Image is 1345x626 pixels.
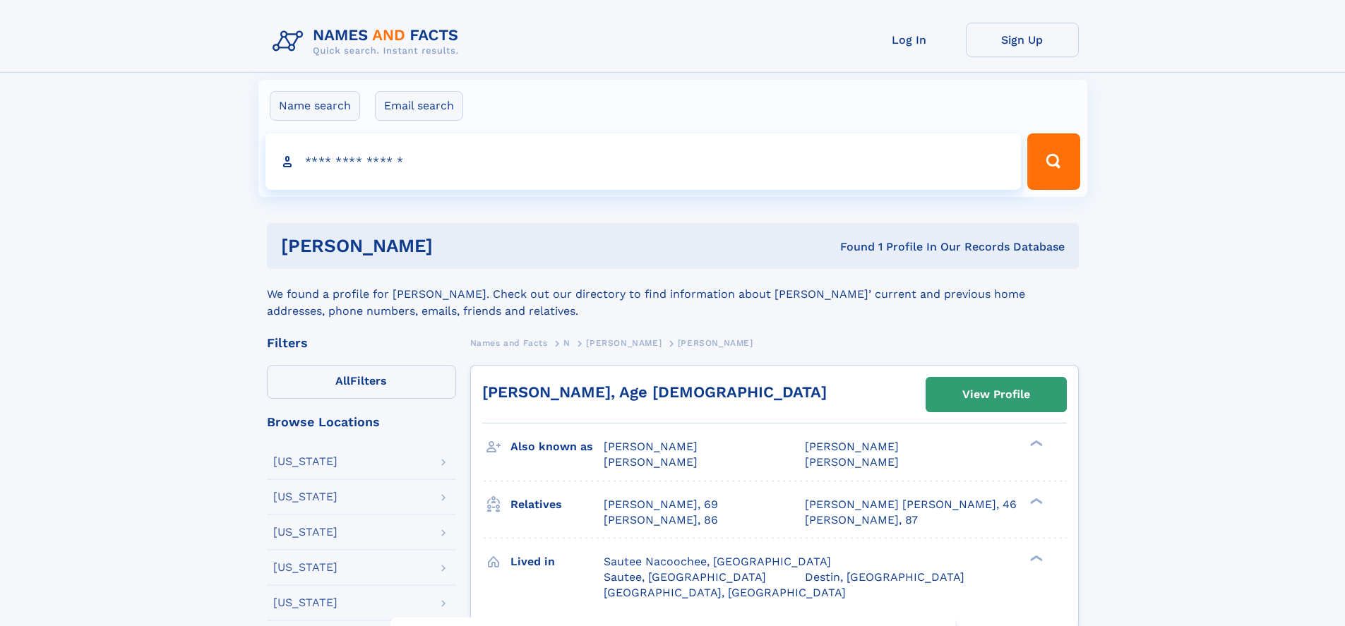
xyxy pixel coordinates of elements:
div: ❯ [1027,553,1044,562]
a: View Profile [926,378,1066,411]
label: Filters [267,365,456,399]
a: [PERSON_NAME] [586,334,662,351]
span: Sautee, [GEOGRAPHIC_DATA] [604,570,766,584]
input: search input [265,133,1022,190]
span: [PERSON_NAME] [604,440,698,453]
a: Log In [853,23,966,57]
span: Sautee Nacoochee, [GEOGRAPHIC_DATA] [604,555,831,568]
span: N [563,338,570,348]
span: [PERSON_NAME] [604,455,698,469]
label: Name search [270,91,360,121]
span: All [335,374,350,387]
a: Names and Facts [470,334,548,351]
div: We found a profile for [PERSON_NAME]. Check out our directory to find information about [PERSON_N... [267,269,1079,320]
button: Search Button [1027,133,1080,190]
div: Found 1 Profile In Our Records Database [636,239,1065,255]
div: [US_STATE] [273,562,337,573]
span: [PERSON_NAME] [678,338,753,348]
div: [US_STATE] [273,456,337,467]
div: [US_STATE] [273,491,337,502]
span: [PERSON_NAME] [805,455,899,469]
span: [PERSON_NAME] [805,440,899,453]
a: [PERSON_NAME] [PERSON_NAME], 46 [805,497,1017,512]
div: [US_STATE] [273,597,337,608]
a: [PERSON_NAME], 69 [604,497,718,512]
div: Browse Locations [267,416,456,428]
div: ❯ [1027,439,1044,448]
div: [US_STATE] [273,526,337,538]
h3: Relatives [510,493,604,517]
h1: [PERSON_NAME] [281,237,637,255]
h3: Lived in [510,550,604,574]
a: N [563,334,570,351]
a: [PERSON_NAME], Age [DEMOGRAPHIC_DATA] [482,383,827,401]
label: Email search [375,91,463,121]
a: [PERSON_NAME], 87 [805,512,918,528]
span: [GEOGRAPHIC_DATA], [GEOGRAPHIC_DATA] [604,586,846,599]
img: Logo Names and Facts [267,23,470,61]
span: [PERSON_NAME] [586,338,662,348]
a: Sign Up [966,23,1079,57]
div: ❯ [1027,496,1044,505]
span: Destin, [GEOGRAPHIC_DATA] [805,570,964,584]
h3: Also known as [510,435,604,459]
div: Filters [267,337,456,349]
a: [PERSON_NAME], 86 [604,512,718,528]
div: View Profile [962,378,1030,411]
